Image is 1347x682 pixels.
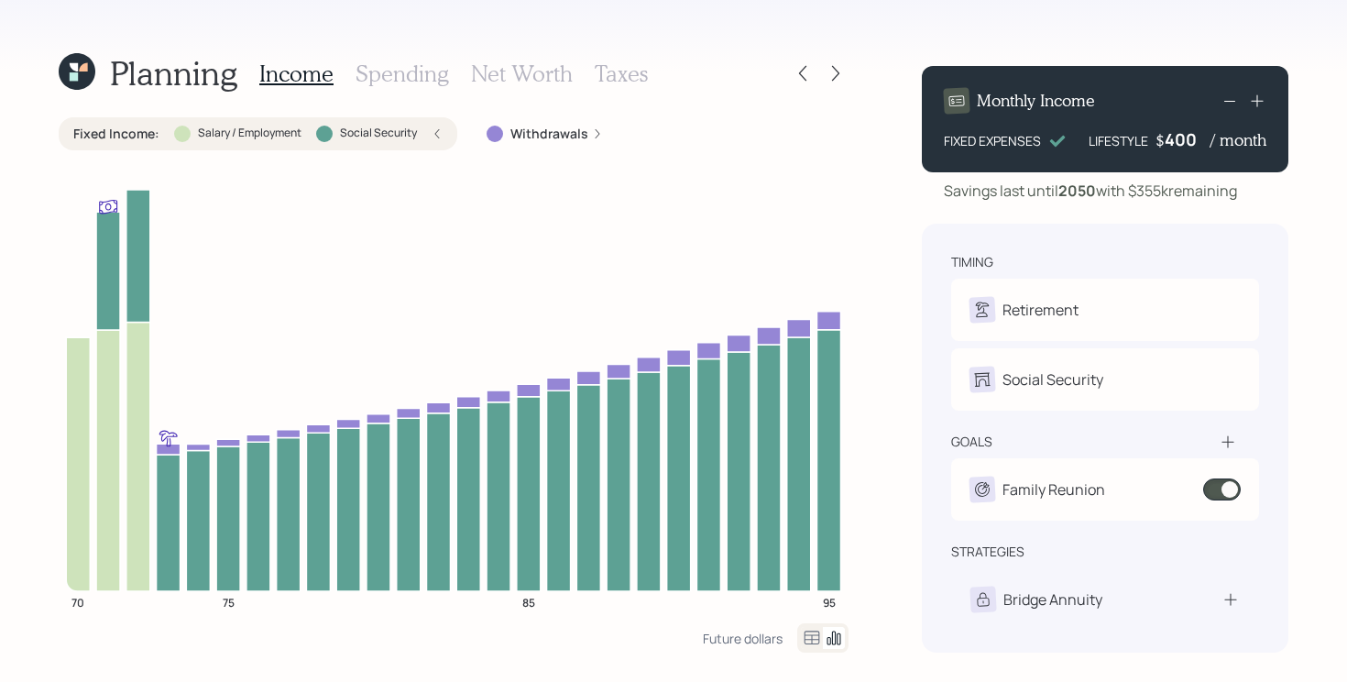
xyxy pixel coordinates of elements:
div: Retirement [1002,299,1079,321]
h3: Taxes [595,60,648,87]
div: 400 [1165,128,1210,150]
tspan: 75 [223,594,235,610]
b: 2050 [1058,181,1096,201]
div: Family Reunion [1002,478,1105,500]
div: goals [951,433,992,451]
tspan: 85 [522,594,535,610]
div: Future dollars [703,630,783,647]
label: Withdrawals [510,125,588,143]
div: timing [951,253,993,271]
label: Fixed Income : [73,125,159,143]
h3: Spending [356,60,449,87]
div: Social Security [1002,368,1103,390]
label: Salary / Employment [198,126,301,141]
h1: Planning [110,53,237,93]
h4: Monthly Income [977,91,1095,111]
div: FIXED EXPENSES [944,131,1041,150]
h4: $ [1155,130,1165,150]
div: Savings last until with $355k remaining [944,180,1237,202]
div: Bridge Annuity [1003,588,1102,610]
tspan: 95 [823,594,836,610]
label: Social Security [340,126,417,141]
h3: Net Worth [471,60,573,87]
h3: Income [259,60,334,87]
tspan: 70 [71,594,84,610]
h4: / month [1210,130,1266,150]
div: LIFESTYLE [1089,131,1148,150]
div: strategies [951,543,1024,561]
